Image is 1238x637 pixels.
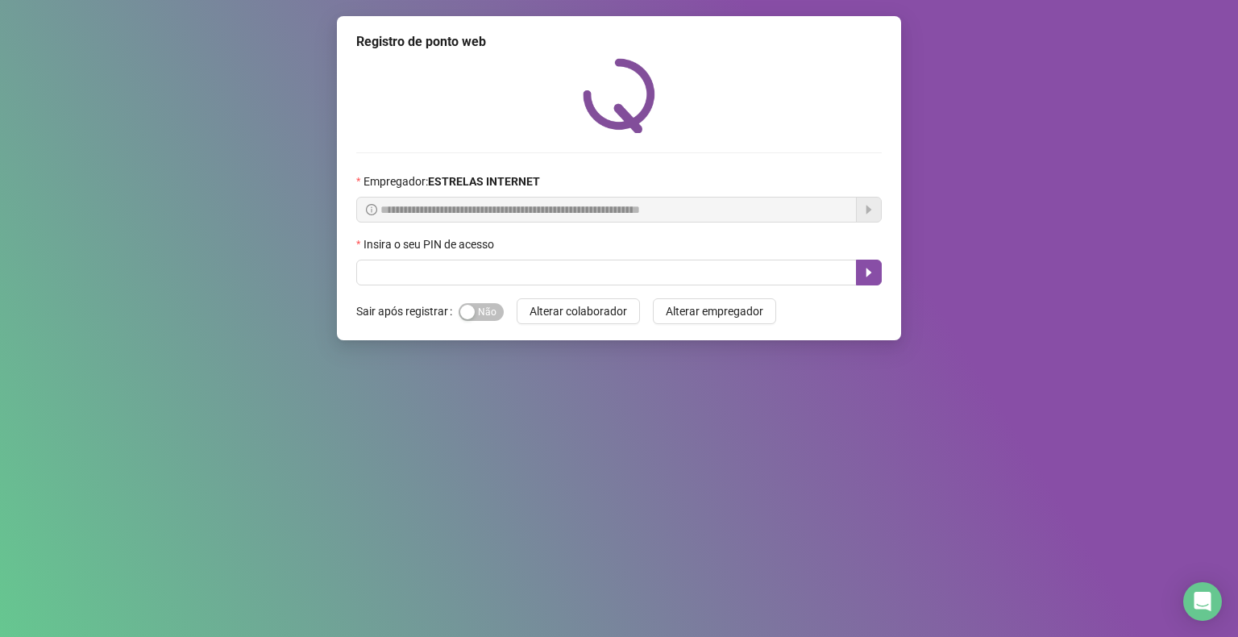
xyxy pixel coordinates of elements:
span: Alterar empregador [666,302,763,320]
div: Open Intercom Messenger [1183,582,1222,621]
button: Alterar colaborador [517,298,640,324]
span: info-circle [366,204,377,215]
label: Insira o seu PIN de acesso [356,235,505,253]
button: Alterar empregador [653,298,776,324]
label: Sair após registrar [356,298,459,324]
strong: ESTRELAS INTERNET [428,175,540,188]
span: caret-right [862,266,875,279]
span: Empregador : [364,173,540,190]
img: QRPoint [583,58,655,133]
div: Registro de ponto web [356,32,882,52]
span: Alterar colaborador [530,302,627,320]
